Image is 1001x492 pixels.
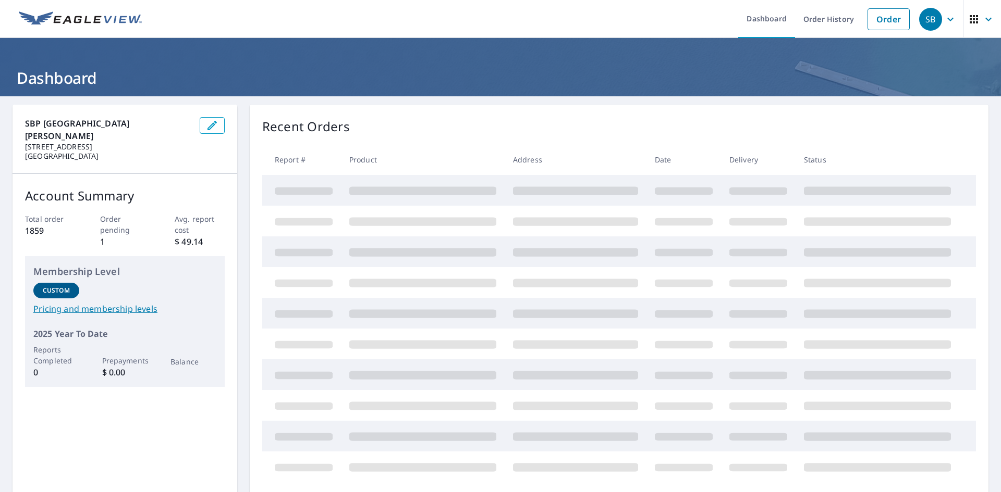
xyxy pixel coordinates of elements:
p: 1859 [25,224,75,237]
p: 1 [100,235,150,248]
p: Total order [25,213,75,224]
th: Product [341,144,505,175]
th: Date [646,144,721,175]
p: Account Summary [25,186,225,205]
p: 2025 Year To Date [33,327,216,340]
p: Balance [170,356,216,367]
p: Custom [43,286,70,295]
th: Status [796,144,959,175]
div: SB [919,8,942,31]
a: Pricing and membership levels [33,302,216,315]
p: Membership Level [33,264,216,279]
p: [GEOGRAPHIC_DATA] [25,152,191,161]
a: Order [868,8,910,30]
h1: Dashboard [13,67,988,89]
th: Delivery [721,144,796,175]
p: Recent Orders [262,117,350,136]
p: $ 49.14 [175,235,225,248]
p: Order pending [100,213,150,235]
p: Avg. report cost [175,213,225,235]
p: [STREET_ADDRESS] [25,142,191,152]
p: SBP [GEOGRAPHIC_DATA][PERSON_NAME] [25,117,191,142]
p: 0 [33,366,79,379]
p: Reports Completed [33,344,79,366]
th: Address [505,144,646,175]
th: Report # [262,144,341,175]
p: Prepayments [102,355,148,366]
img: EV Logo [19,11,142,27]
p: $ 0.00 [102,366,148,379]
